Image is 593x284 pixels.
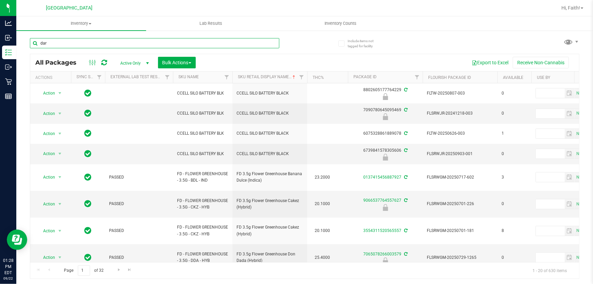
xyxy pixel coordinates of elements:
[237,171,303,184] span: FD 3.5g Flower Greenhouse Banana Dulce (Indica)
[177,224,228,237] span: FD - FLOWER GREENHOUSE - 3.5G - CKZ - HYB
[575,109,586,118] span: select
[56,253,64,262] span: select
[3,276,13,281] p: 09/22
[85,172,92,182] span: In Sync
[237,224,303,237] span: FD 3.5g Flower Greenhouse Cakez (Hybrid)
[403,131,407,136] span: Sync from Compliance System
[575,129,586,138] span: select
[30,38,279,48] input: Search Package ID, Item Name, SKU, Lot or Part Number...
[296,71,307,83] a: Filter
[237,151,303,157] span: CCELL SILO BATTERY BLACK
[177,198,228,211] span: FD - FLOWER GREENHOUSE - 3.5G - CKZ - HYB
[427,174,493,181] span: FLSRWGM-20250717-602
[37,149,55,158] span: Action
[56,129,64,138] span: select
[162,71,173,83] a: Filter
[85,88,92,98] span: In Sync
[502,151,527,157] span: 0
[177,251,228,264] span: FD - FLOWER GREENHOUSE - 3.5G - DDA - HYB
[177,90,228,97] span: CCELL SILO BATTERY BLK
[221,71,232,83] a: Filter
[565,88,575,98] span: select
[190,20,231,27] span: Lab Results
[427,228,493,234] span: FLSRWGM-20250701-181
[403,198,407,203] span: Sync from Compliance System
[575,199,586,209] span: Set Current date
[575,172,586,182] span: select
[311,253,333,263] span: 25.4000
[565,149,575,158] span: select
[428,75,471,80] a: Flourish Package ID
[363,252,401,256] a: 7065078266003579
[158,57,196,68] button: Bulk Actions
[565,199,575,209] span: select
[56,149,64,158] span: select
[363,228,401,233] a: 3554311520565557
[316,20,366,27] span: Inventory Counts
[56,172,64,182] span: select
[502,110,527,117] span: 0
[527,265,572,275] span: 1 - 20 of 630 items
[37,253,55,262] span: Action
[427,90,493,97] span: FLTW-20250807-003
[347,130,424,137] div: 6075328861889078
[56,109,64,118] span: select
[575,149,586,159] span: Set Current date
[109,201,169,207] span: PASSED
[427,201,493,207] span: FLSRWGM-20250701-226
[311,199,333,209] span: 20.1000
[16,20,146,27] span: Inventory
[78,265,90,276] input: 1
[575,172,586,182] span: Set Current date
[503,75,523,80] a: Available
[537,75,550,80] a: Use By
[94,71,105,83] a: Filter
[353,74,377,79] a: Package ID
[37,172,55,182] span: Action
[237,130,303,137] span: CCELL SILO BATTERY BLACK
[37,109,55,118] span: Action
[403,148,407,153] span: Sync from Compliance System
[561,5,580,11] span: Hi, Faith!
[347,257,424,264] div: Launch Hold
[403,107,407,112] span: Sync from Compliance System
[467,57,513,68] button: Export to Excel
[502,228,527,234] span: 8
[85,108,92,118] span: In Sync
[427,254,493,261] span: FLSRWGM-20250729-1265
[114,265,124,274] a: Go to the next page
[403,87,407,92] span: Sync from Compliance System
[412,71,423,83] a: Filter
[58,265,109,276] span: Page of 32
[565,226,575,236] span: select
[575,88,586,98] span: Set Current date
[427,151,493,157] span: FLSRWJR-20250903-001
[347,93,424,100] div: Newly Received
[575,108,586,118] span: Set Current date
[76,74,103,79] a: Sync Status
[502,130,527,137] span: 1
[565,109,575,118] span: select
[177,151,228,157] span: CCELL SILO BATTERY BLK
[565,172,575,182] span: select
[575,88,586,98] span: select
[5,78,12,85] inline-svg: Retail
[347,204,424,211] div: Launch Hold
[110,74,164,79] a: External Lab Test Result
[37,199,55,209] span: Action
[575,149,586,158] span: select
[238,74,297,79] a: Sku Retail Display Name
[178,74,199,79] a: SKU Name
[125,265,135,274] a: Go to the last page
[237,198,303,211] span: FD 3.5g Flower Greenhouse Cakez (Hybrid)
[5,93,12,100] inline-svg: Reports
[565,129,575,138] span: select
[276,16,406,31] a: Inventory Counts
[513,57,569,68] button: Receive Non-Cannabis
[109,254,169,261] span: PASSED
[56,88,64,98] span: select
[575,226,586,236] span: select
[37,226,55,236] span: Action
[146,16,276,31] a: Lab Results
[403,228,407,233] span: Sync from Compliance System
